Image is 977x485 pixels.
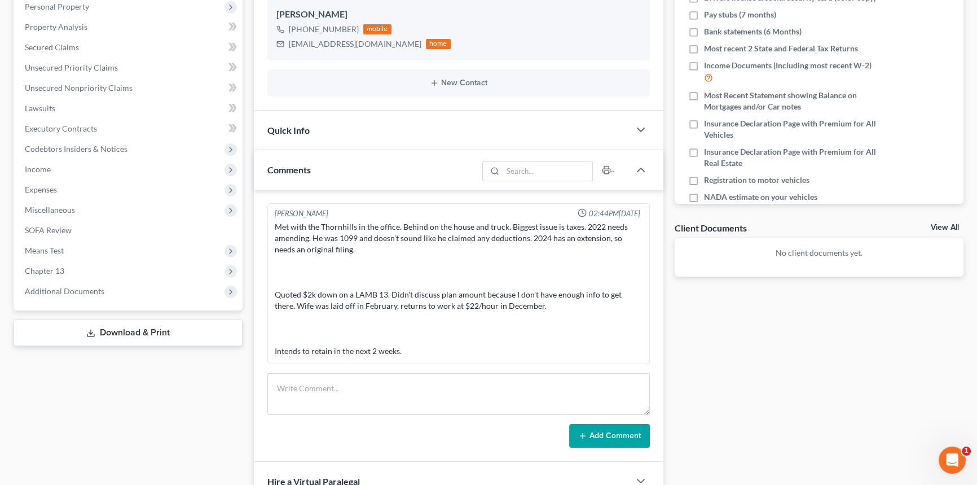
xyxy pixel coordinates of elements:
[704,43,858,54] span: Most recent 2 State and Federal Tax Returns
[16,37,243,58] a: Secured Claims
[675,222,747,234] div: Client Documents
[589,208,640,219] span: 02:44PM[DATE]
[704,9,776,20] span: Pay stubs (7 months)
[289,24,359,35] div: [PHONE_NUMBER]
[14,320,243,346] a: Download & Print
[275,221,642,357] div: Met with the Thornhills in the office. Behind on the house and truck. Biggest issue is taxes. 202...
[267,125,310,136] span: Quick Info
[962,447,971,456] span: 1
[276,8,641,21] div: [PERSON_NAME]
[704,191,817,203] span: NADA estimate on your vehicles
[684,247,955,259] p: No client documents yet.
[16,220,243,241] a: SOFA Review
[25,63,118,72] span: Unsecured Priority Claims
[503,161,592,181] input: Search...
[25,205,75,215] span: Miscellaneous
[939,447,966,474] iframe: Intercom live chat
[16,17,243,37] a: Property Analysis
[25,286,104,296] span: Additional Documents
[25,185,57,194] span: Expenses
[25,266,64,276] span: Chapter 13
[289,38,421,50] div: [EMAIL_ADDRESS][DOMAIN_NAME]
[25,164,51,174] span: Income
[25,144,127,154] span: Codebtors Insiders & Notices
[426,39,451,49] div: home
[704,118,882,141] span: Insurance Declaration Page with Premium for All Vehicles
[16,78,243,98] a: Unsecured Nonpriority Claims
[704,60,872,71] span: Income Documents (Including most recent W-2)
[16,58,243,78] a: Unsecured Priority Claims
[25,103,55,113] span: Lawsuits
[16,119,243,139] a: Executory Contracts
[25,246,64,255] span: Means Test
[25,225,72,235] span: SOFA Review
[363,24,391,34] div: mobile
[704,146,882,169] span: Insurance Declaration Page with Premium for All Real Estate
[704,26,802,37] span: Bank statements (6 Months)
[25,42,79,52] span: Secured Claims
[25,83,133,93] span: Unsecured Nonpriority Claims
[569,424,650,448] button: Add Comment
[25,2,89,11] span: Personal Property
[267,164,311,175] span: Comments
[25,22,87,32] span: Property Analysis
[931,224,959,231] a: View All
[25,124,97,133] span: Executory Contracts
[276,78,641,88] button: New Contact
[704,90,882,112] span: Most Recent Statement showing Balance on Mortgages and/or Car notes
[704,174,809,186] span: Registration to motor vehicles
[16,98,243,119] a: Lawsuits
[275,208,328,219] div: [PERSON_NAME]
